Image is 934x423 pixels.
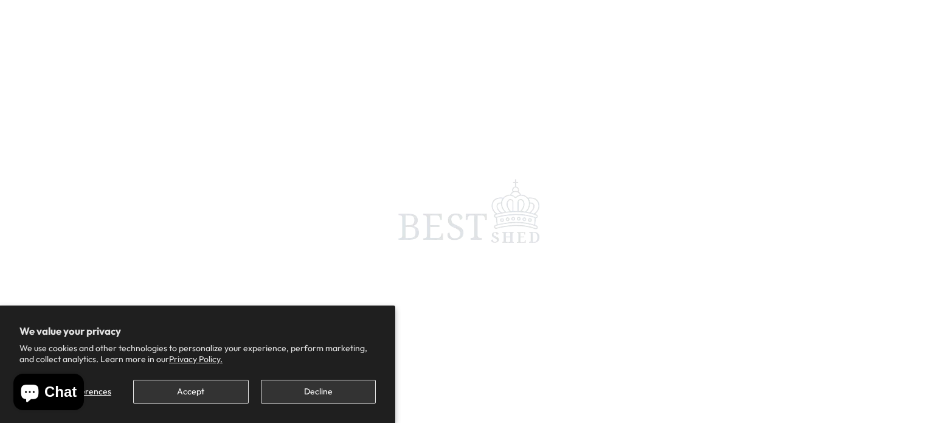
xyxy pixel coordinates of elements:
button: Accept [133,380,248,404]
button: Decline [261,380,376,404]
inbox-online-store-chat: Shopify online store chat [10,374,88,413]
p: We use cookies and other technologies to personalize your experience, perform marketing, and coll... [19,343,376,365]
h2: We value your privacy [19,325,376,337]
a: Privacy Policy. [169,354,223,365]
